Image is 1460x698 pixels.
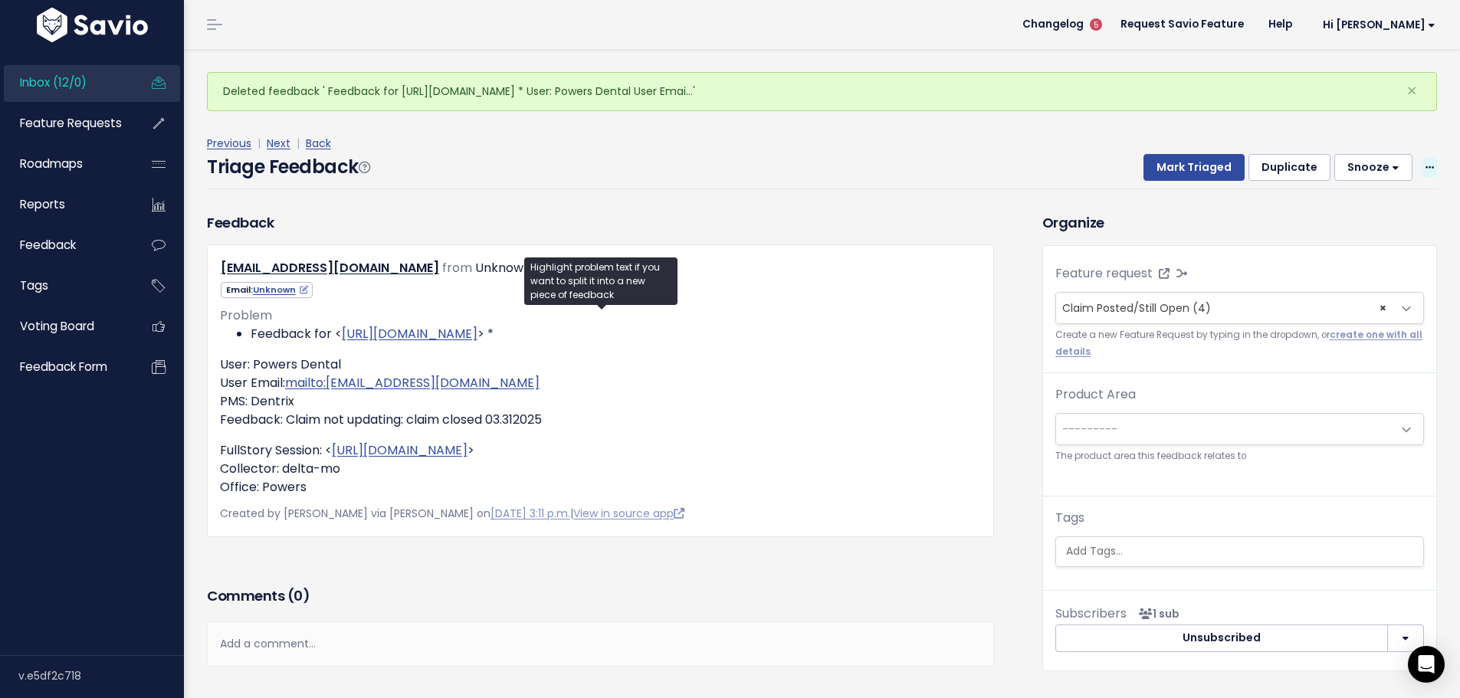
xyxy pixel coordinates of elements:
[207,136,251,151] a: Previous
[1256,13,1304,36] a: Help
[442,259,472,277] span: from
[20,318,94,334] span: Voting Board
[1055,264,1153,283] label: Feature request
[524,257,678,305] div: Highlight problem text if you want to split it into a new piece of feedback
[33,8,152,42] img: logo-white.9d6f32f41409.svg
[18,656,184,696] div: v.e5df2c718
[220,356,981,429] p: User: Powers Dental User Email: PMS: Dentrix Feedback: Claim not updating: claim closed 03.312025
[20,196,65,212] span: Reports
[207,153,369,181] h4: Triage Feedback
[1133,606,1179,621] span: <p><strong>Subscribers</strong><br><br> - Ilkay Kucuk<br> </p>
[251,325,981,343] li: Feedback for < > *
[267,136,290,151] a: Next
[4,146,127,182] a: Roadmaps
[1022,19,1084,30] span: Changelog
[20,156,83,172] span: Roadmaps
[1055,327,1424,360] small: Create a new Feature Request by typing in the dropdown, or .
[1248,154,1330,182] button: Duplicate
[220,441,981,496] p: FullStory Session: < > Collector: delta-mo Office: Powers
[573,506,684,521] a: View in source app
[4,65,127,100] a: Inbox (12/0)
[1108,13,1256,36] a: Request Savio Feature
[1055,329,1422,357] a: create one with all details
[1408,646,1445,683] div: Open Intercom Messenger
[4,228,127,263] a: Feedback
[4,268,127,303] a: Tags
[1143,154,1245,182] button: Mark Triaged
[207,212,274,233] h3: Feedback
[254,136,264,151] span: |
[475,257,594,280] div: Unknown Company
[207,585,994,607] h3: Comments ( )
[1334,154,1412,182] button: Snooze
[220,506,684,521] span: Created by [PERSON_NAME] via [PERSON_NAME] on |
[1304,13,1448,37] a: Hi [PERSON_NAME]
[4,106,127,141] a: Feature Requests
[1380,293,1386,323] span: ×
[20,237,76,253] span: Feedback
[1062,300,1211,316] span: Claim Posted/Still Open (4)
[220,306,272,324] span: Problem
[1406,78,1417,103] span: ×
[1055,509,1084,527] label: Tags
[294,136,303,151] span: |
[1055,605,1127,622] span: Subscribers
[1055,624,1388,652] button: Unsubscribed
[332,441,468,459] a: [URL][DOMAIN_NAME]
[342,325,477,342] a: [URL][DOMAIN_NAME]
[20,277,48,293] span: Tags
[4,187,127,222] a: Reports
[490,506,570,521] a: [DATE] 3:11 p.m.
[306,136,331,151] a: Back
[1323,19,1435,31] span: Hi [PERSON_NAME]
[1062,421,1117,437] span: ---------
[4,349,127,385] a: Feedback form
[1055,448,1424,464] small: The product area this feedback relates to
[20,74,87,90] span: Inbox (12/0)
[221,259,439,277] a: [EMAIL_ADDRESS][DOMAIN_NAME]
[1060,543,1429,559] input: Add Tags...
[294,586,303,605] span: 0
[221,282,313,298] span: Email:
[20,359,107,375] span: Feedback form
[1042,212,1437,233] h3: Organize
[1090,18,1102,31] span: 5
[253,283,308,296] a: Unknown
[207,621,994,667] div: Add a comment...
[285,374,540,392] a: mailto:[EMAIL_ADDRESS][DOMAIN_NAME]
[1055,385,1136,404] label: Product Area
[20,115,122,131] span: Feature Requests
[1391,73,1432,110] button: Close
[207,72,1437,111] div: Deleted feedback ' Feedback for [URL][DOMAIN_NAME] * User: Powers Dental User Emai…'
[4,309,127,344] a: Voting Board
